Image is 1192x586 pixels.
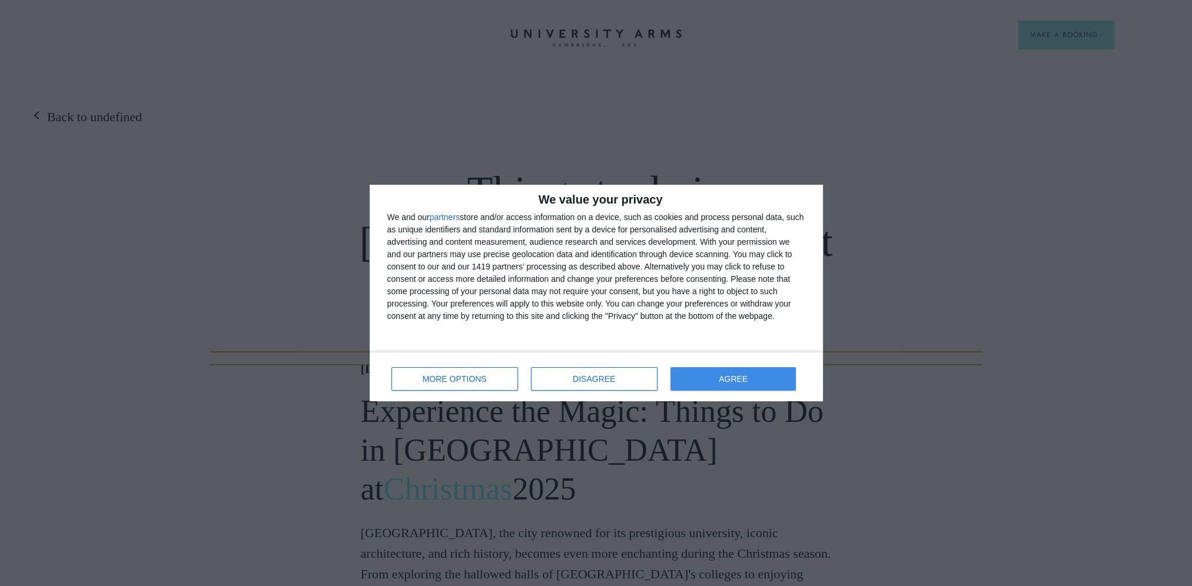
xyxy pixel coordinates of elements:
[387,211,805,322] div: We and our store and/or access information on a device, such as cookies and process personal data...
[391,367,518,391] button: MORE OPTIONS
[531,367,658,391] button: DISAGREE
[430,213,460,221] button: partners
[573,375,615,383] span: DISAGREE
[670,367,796,391] button: AGREE
[387,194,805,205] h2: We value your privacy
[719,375,748,383] span: AGREE
[370,185,823,401] div: qc-cmp2-ui
[423,375,487,383] span: MORE OPTIONS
